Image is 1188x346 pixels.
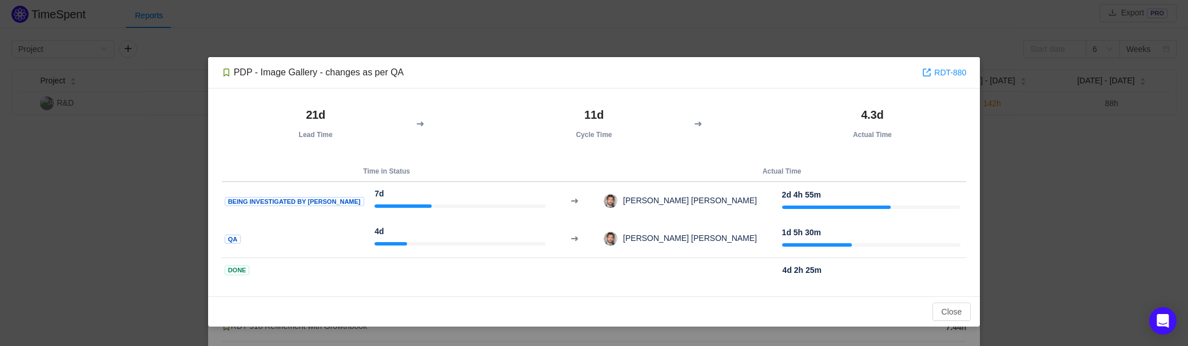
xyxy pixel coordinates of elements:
[225,197,364,207] span: BEING INVESTIGATED BY [PERSON_NAME]
[922,66,966,79] a: RDT-880
[584,108,604,121] strong: 11d
[222,102,410,144] th: Lead Time
[1149,307,1177,335] div: Open Intercom Messenger
[222,162,552,182] th: Time in Status
[617,234,757,243] span: [PERSON_NAME] [PERSON_NAME]
[617,196,757,205] span: [PERSON_NAME] [PERSON_NAME]
[225,265,250,275] span: Done
[225,235,241,244] span: QA
[778,102,966,144] th: Actual Time
[861,108,883,121] strong: 4.3d
[374,227,384,236] strong: 4d
[222,66,404,79] div: PDP - Image Gallery - changes as per QA
[782,228,821,237] strong: 1d 5h 30m
[374,189,384,198] strong: 7d
[306,108,325,121] strong: 21d
[500,102,688,144] th: Cycle Time
[597,162,967,182] th: Actual Time
[783,265,822,275] strong: 4d 2h 25m
[604,232,617,246] img: 16
[222,68,231,77] img: 10315
[604,194,617,208] img: 16
[932,303,971,321] button: Close
[782,190,821,199] strong: 2d 4h 55m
